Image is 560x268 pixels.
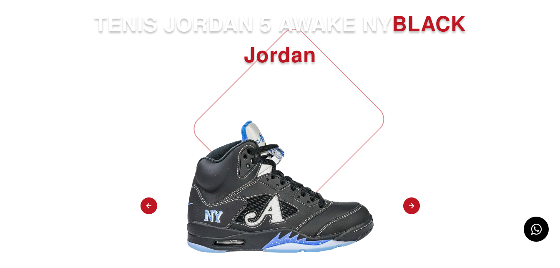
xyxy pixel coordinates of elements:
span: BLACK [392,11,466,38]
img: arrow_right.png [403,197,420,215]
img: arrow_left.png [141,197,157,215]
span: TENIS JORDAN 5 AWAKE NY [94,10,466,39]
span: Jordan [244,41,316,70]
